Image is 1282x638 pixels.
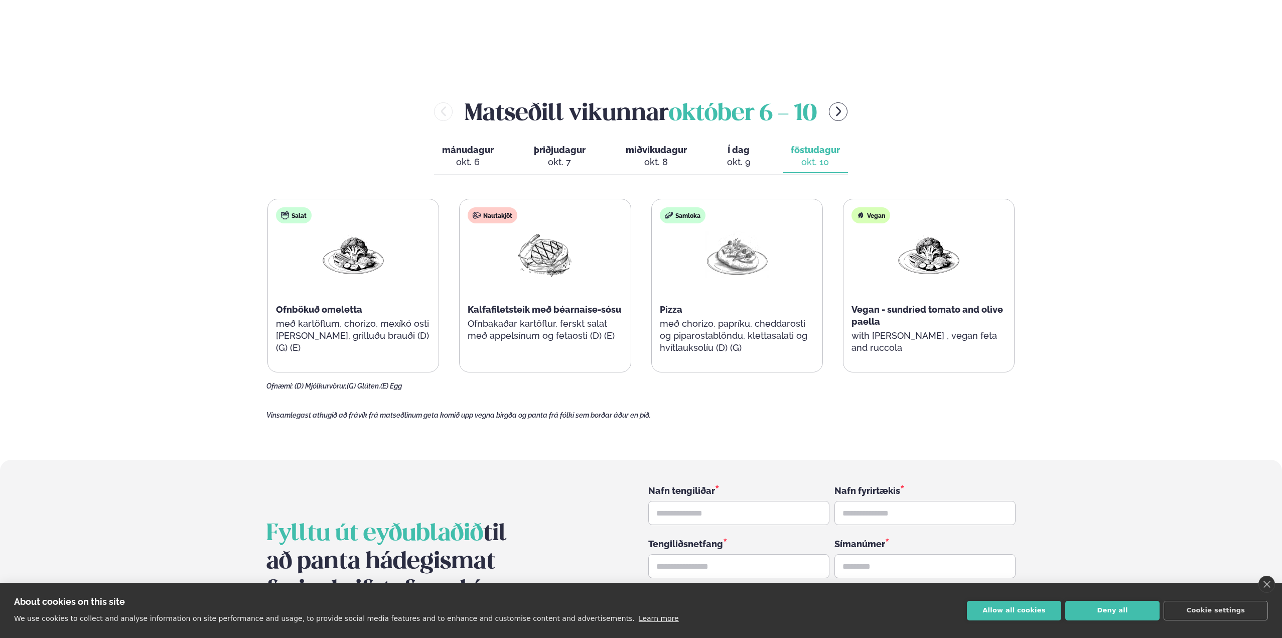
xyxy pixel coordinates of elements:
[834,537,1016,550] div: Símanúmer
[266,520,531,604] h2: til að panta hádegismat fyrir skrifstofuna þína
[468,304,621,315] span: Kalfafiletsteik með béarnaise-sósu
[1164,601,1268,620] button: Cookie settings
[727,144,751,156] span: Í dag
[473,211,481,219] img: beef.svg
[897,231,961,278] img: Vegan.png
[660,318,814,354] p: með chorizo, papríku, cheddarosti og piparostablöndu, klettasalati og hvítlauksolíu (D) (G)
[829,102,847,121] button: menu-btn-right
[434,140,502,173] button: mánudagur okt. 6
[618,140,695,173] button: miðvikudagur okt. 8
[660,207,705,223] div: Samloka
[295,382,347,390] span: (D) Mjólkurvörur,
[347,382,380,390] span: (G) Glúten,
[468,207,517,223] div: Nautakjöt
[442,156,494,168] div: okt. 6
[851,330,1006,354] p: with [PERSON_NAME] , vegan feta and ruccola
[851,304,1003,327] span: Vegan - sundried tomato and olive paella
[14,614,635,622] p: We use cookies to collect and analyse information on site performance and usage, to provide socia...
[660,304,682,315] span: Pizza
[281,211,289,219] img: salad.svg
[783,140,848,173] button: föstudagur okt. 10
[665,211,673,219] img: sandwich-new-16px.svg
[705,231,769,279] img: Pizza-Bread.png
[1065,601,1160,620] button: Deny all
[719,140,759,173] button: Í dag okt. 9
[534,156,586,168] div: okt. 7
[276,304,362,315] span: Ofnbökuð omeletta
[639,614,679,622] a: Learn more
[442,145,494,155] span: mánudagur
[266,523,483,545] span: Fylltu út eyðublaðið
[834,484,1016,497] div: Nafn fyrirtækis
[526,140,594,173] button: þriðjudagur okt. 7
[465,95,817,128] h2: Matseðill vikunnar
[648,537,829,550] div: Tengiliðsnetfang
[276,318,431,354] p: með kartöflum, chorizo, mexíkó osti [PERSON_NAME], grilluðu brauði (D) (G) (E)
[513,231,577,278] img: Beef-Meat.png
[626,156,687,168] div: okt. 8
[321,231,385,278] img: Vegan.png
[791,145,840,155] span: föstudagur
[1258,576,1275,593] a: close
[534,145,586,155] span: þriðjudagur
[266,382,293,390] span: Ofnæmi:
[276,207,312,223] div: Salat
[14,596,125,607] strong: About cookies on this site
[857,211,865,219] img: Vegan.svg
[380,382,402,390] span: (E) Egg
[434,102,453,121] button: menu-btn-left
[791,156,840,168] div: okt. 10
[967,601,1061,620] button: Allow all cookies
[468,318,622,342] p: Ofnbakaðar kartöflur, ferskt salat með appelsínum og fetaosti (D) (E)
[648,484,829,497] div: Nafn tengiliðar
[669,103,817,125] span: október 6 - 10
[851,207,890,223] div: Vegan
[626,145,687,155] span: miðvikudagur
[266,411,651,419] span: Vinsamlegast athugið að frávik frá matseðlinum geta komið upp vegna birgða og panta frá fólki sem...
[727,156,751,168] div: okt. 9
